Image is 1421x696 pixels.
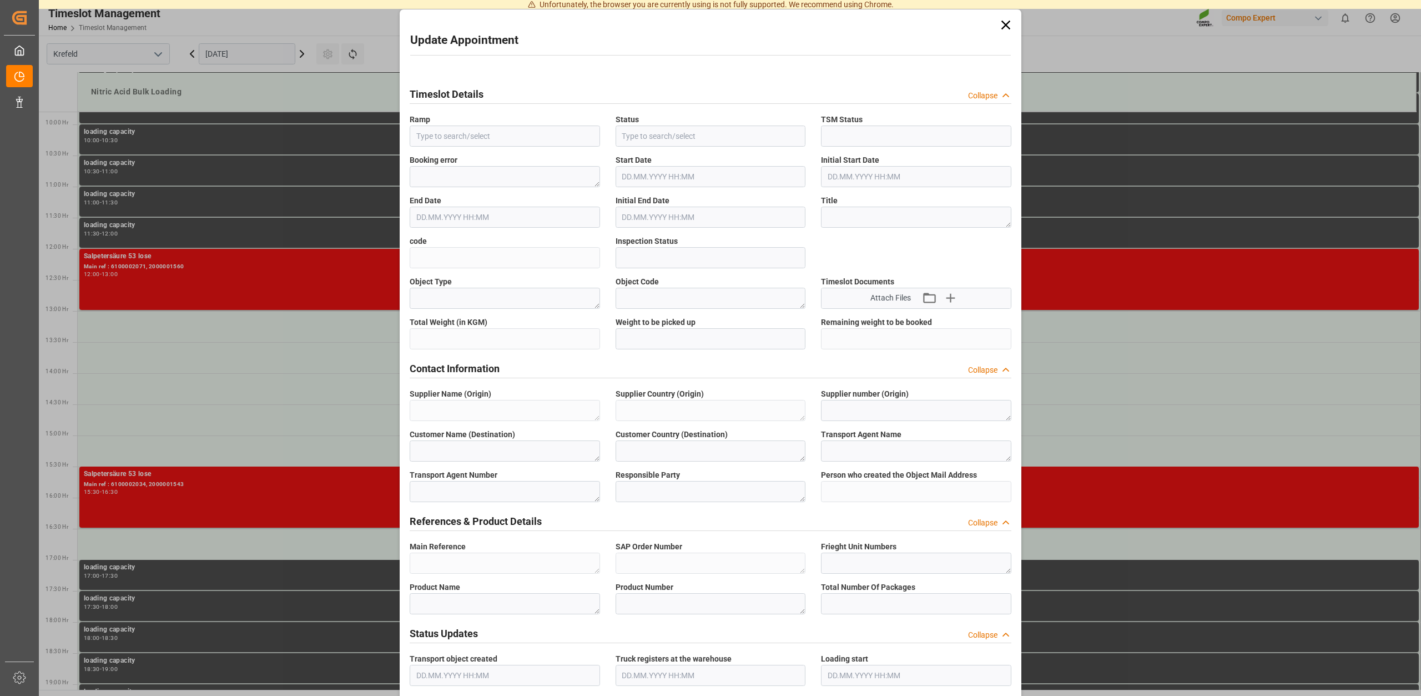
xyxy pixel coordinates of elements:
span: Status [616,114,639,126]
span: Transport object created [410,653,497,665]
span: Supplier Country (Origin) [616,388,704,400]
span: TSM Status [821,114,863,126]
h2: Update Appointment [410,32,518,49]
span: Weight to be picked up [616,317,696,328]
input: DD.MM.YYYY HH:MM [616,166,806,187]
span: Responsible Party [616,469,680,481]
span: Transport Agent Name [821,429,901,440]
span: Start Date [616,154,652,166]
h2: Contact Information [410,361,500,376]
input: Type to search/select [616,126,806,147]
span: Attach Files [870,292,911,304]
span: Product Number [616,582,673,593]
span: Product Name [410,582,460,593]
span: Transport Agent Number [410,469,497,481]
input: DD.MM.YYYY HH:MM [410,665,600,686]
h2: Status Updates [410,626,478,641]
span: Title [821,195,838,207]
span: code [410,236,427,247]
input: DD.MM.YYYY HH:MM [821,166,1011,187]
input: Type to search/select [410,126,600,147]
input: DD.MM.YYYY HH:MM [821,665,1011,686]
span: Ramp [410,114,430,126]
span: Total Number Of Packages [821,582,915,593]
span: Object Type [410,276,452,288]
span: End Date [410,195,441,207]
span: Truck registers at the warehouse [616,653,732,665]
span: Timeslot Documents [821,276,894,288]
div: Collapse [968,517,997,529]
div: Collapse [968,90,997,102]
input: DD.MM.YYYY HH:MM [616,665,806,686]
span: Customer Country (Destination) [616,429,728,440]
span: Total Weight (in KGM) [410,317,487,328]
span: Frieght Unit Numbers [821,541,896,553]
h2: Timeslot Details [410,87,483,102]
span: Supplier number (Origin) [821,388,909,400]
input: DD.MM.YYYY HH:MM [616,207,806,228]
span: Initial Start Date [821,154,879,166]
span: Initial End Date [616,195,669,207]
span: SAP Order Number [616,541,682,553]
span: Remaining weight to be booked [821,317,932,328]
span: Inspection Status [616,236,678,247]
input: DD.MM.YYYY HH:MM [410,207,600,228]
span: Customer Name (Destination) [410,429,515,440]
span: Loading start [821,653,868,665]
span: Booking error [410,154,457,166]
h2: References & Product Details [410,514,542,529]
span: Person who created the Object Mail Address [821,469,977,481]
div: Collapse [968,629,997,641]
span: Main Reference [410,541,466,553]
span: Object Code [616,276,659,288]
div: Collapse [968,364,997,376]
span: Supplier Name (Origin) [410,388,491,400]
